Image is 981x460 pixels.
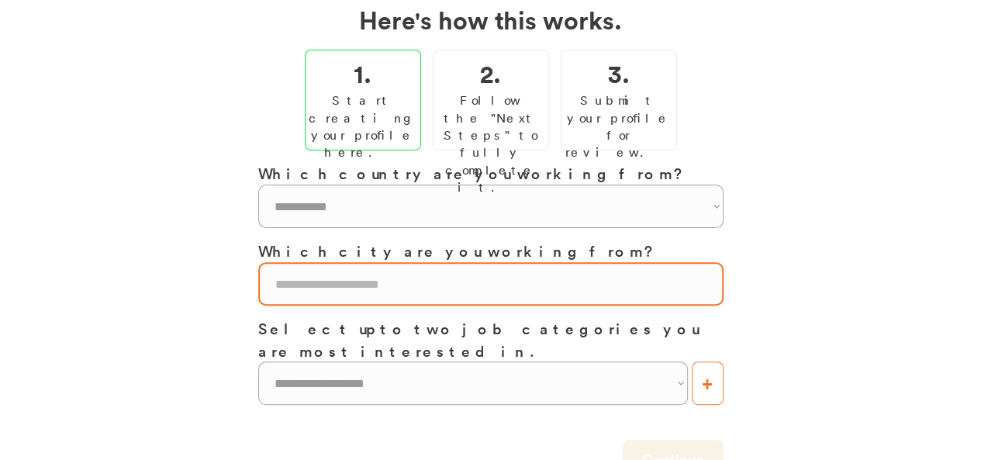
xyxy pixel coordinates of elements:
[437,92,544,195] div: Follow the "Next Steps" to fully complete it.
[354,54,371,92] h2: 1.
[692,361,724,405] button: +
[258,240,724,262] h3: Which city are you working from?
[258,162,724,185] h3: Which country are you working from?
[309,92,417,161] div: Start creating your profile here.
[480,54,501,92] h2: 2.
[565,92,672,161] div: Submit your profile for review.
[258,317,724,361] h3: Select up to two job categories you are most interested in.
[608,54,630,92] h2: 3.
